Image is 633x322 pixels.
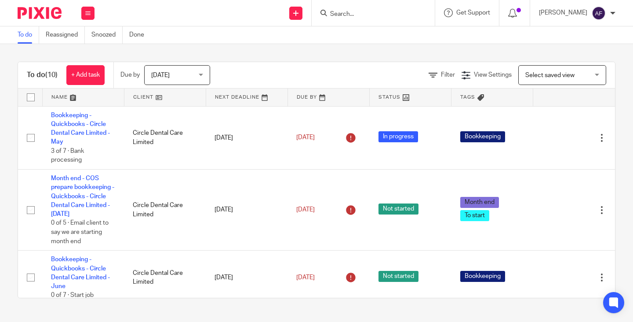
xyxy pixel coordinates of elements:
[18,26,39,44] a: To do
[539,8,587,17] p: [PERSON_NAME]
[51,112,110,145] a: Bookkeeping - Quickbooks - Circle Dental Care Limited - May
[296,274,315,281] span: [DATE]
[18,7,62,19] img: Pixie
[456,10,490,16] span: Get Support
[378,204,418,215] span: Not started
[129,26,151,44] a: Done
[460,131,505,142] span: Bookkeeping
[51,256,110,289] a: Bookkeeping - Quickbooks - Circle Dental Care Limited - June
[460,271,505,282] span: Bookkeeping
[151,72,170,78] span: [DATE]
[51,175,114,217] a: Month end - COS prepare bookkeeping - Quickbooks - Circle Dental Care Limited - [DATE]
[460,95,475,100] span: Tags
[124,106,206,169] td: Circle Dental Care Limited
[206,169,287,250] td: [DATE]
[120,70,140,79] p: Due by
[27,70,58,80] h1: To do
[45,71,58,78] span: (10)
[460,197,499,208] span: Month end
[51,292,94,299] span: 0 of 7 · Start job
[51,220,109,244] span: 0 of 5 · Email client to say we are starting month end
[206,106,287,169] td: [DATE]
[329,11,408,19] input: Search
[124,251,206,305] td: Circle Dental Care Limited
[460,210,489,221] span: To start
[474,72,512,78] span: View Settings
[378,131,418,142] span: In progress
[66,65,105,85] a: + Add task
[46,26,85,44] a: Reassigned
[441,72,455,78] span: Filter
[91,26,123,44] a: Snoozed
[51,148,84,163] span: 3 of 7 · Bank processing
[378,271,418,282] span: Not started
[525,72,575,78] span: Select saved view
[124,169,206,250] td: Circle Dental Care Limited
[206,251,287,305] td: [DATE]
[592,6,606,20] img: svg%3E
[296,135,315,141] span: [DATE]
[296,207,315,213] span: [DATE]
